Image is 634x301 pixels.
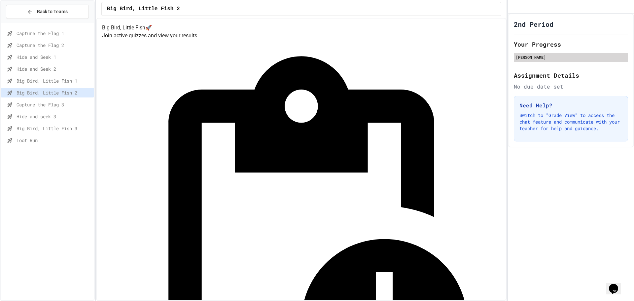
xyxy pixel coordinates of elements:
[37,8,68,15] span: Back to Teams
[107,5,180,13] span: Big Bird, Little Fish 2
[514,71,628,80] h2: Assignment Details
[17,113,91,120] span: Hide and seek 3
[17,125,91,132] span: Big Bird, Little Fish 3
[17,30,91,37] span: Capture the Flag 1
[516,54,626,60] div: [PERSON_NAME]
[17,89,91,96] span: Big Bird, Little Fish 2
[102,32,501,40] p: Join active quizzes and view your results
[17,101,91,108] span: Capture the Flag 3
[514,83,628,91] div: No due date set
[17,42,91,49] span: Capture the Flag 2
[102,24,501,32] h4: Big Bird, Little Fish 🚀
[606,275,627,294] iframe: chat widget
[514,40,628,49] h2: Your Progress
[519,101,622,109] h3: Need Help?
[17,65,91,72] span: Hide and Seek 2
[519,112,622,132] p: Switch to "Grade View" to access the chat feature and communicate with your teacher for help and ...
[17,77,91,84] span: Big Bird, Little Fish 1
[6,5,89,19] button: Back to Teams
[17,137,91,144] span: Loot Run
[17,54,91,60] span: Hide and Seek 1
[514,19,553,29] h1: 2nd Period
